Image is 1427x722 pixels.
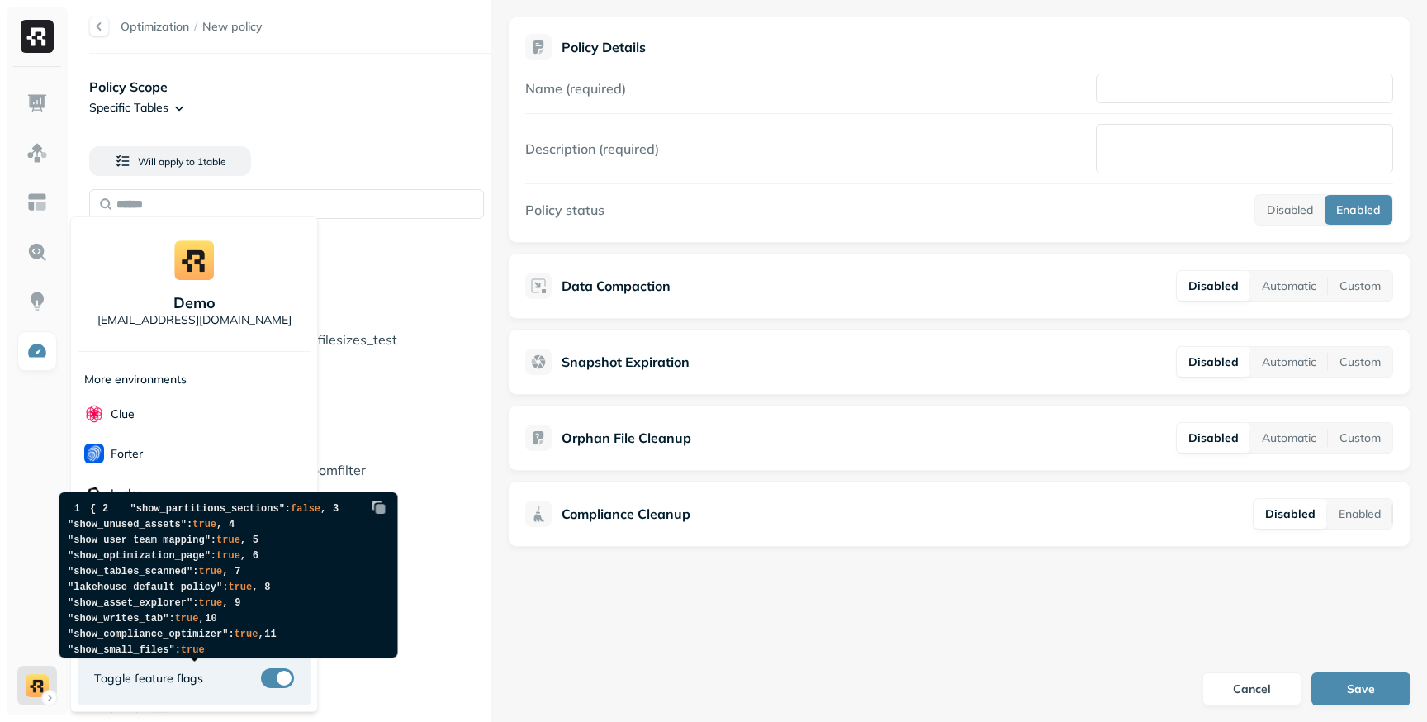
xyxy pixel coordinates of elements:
span: true [192,519,216,530]
span: 2 [96,504,118,515]
span: 8 [258,582,280,593]
span: "show_compliance_optimizer" [68,629,228,640]
span: false [291,503,320,515]
span: true [234,629,258,640]
span: true [228,582,252,593]
span: true [174,613,198,625]
span: 10 [204,614,226,625]
span: : [192,597,198,609]
span: "show_partitions_sections" [130,503,284,515]
span: , [239,550,245,562]
span: : [210,550,216,562]
span: 4 [222,520,244,530]
p: demo [173,293,216,312]
span: : [168,613,174,625]
span: "show_writes_tab" [68,613,168,625]
span: { [90,503,96,515]
span: "show_asset_explorer" [68,597,192,609]
span: 5 [246,535,268,546]
img: demo [174,240,214,280]
span: : [187,519,192,530]
span: , [216,519,222,530]
span: , [222,597,228,609]
span: "show_tables_scanned" [68,566,192,577]
p: More environments [84,372,187,387]
span: "show_optimization_page" [68,550,211,562]
p: Forter [111,446,143,462]
span: : [284,503,290,515]
span: Toggle feature flags [94,671,203,686]
span: true [216,550,240,562]
p: Ludeo [111,486,144,501]
span: 3 [326,504,348,515]
span: true [216,534,240,546]
span: 6 [246,551,268,562]
span: 11 [263,629,286,640]
span: "show_small_files" [68,644,175,656]
p: [EMAIL_ADDRESS][DOMAIN_NAME] [97,312,292,328]
span: , [258,629,263,640]
span: true [198,566,222,577]
p: Clue [111,406,135,422]
span: : [222,582,228,593]
img: Forter [84,444,104,463]
img: Ludeo [84,483,104,503]
span: : [192,566,198,577]
span: : [228,629,234,640]
code: } [68,503,361,672]
span: , [239,534,245,546]
img: Clue [84,404,104,424]
span: , [198,613,204,625]
span: , [222,566,228,577]
span: "show_user_team_mapping" [68,534,211,546]
span: : [174,644,180,656]
span: , [252,582,258,593]
span: 7 [228,567,250,577]
span: , [320,503,326,515]
span: : [210,534,216,546]
span: true [198,597,222,609]
span: true [180,644,204,656]
span: "lakehouse_default_policy" [68,582,222,593]
span: 9 [228,598,250,609]
span: "show_unused_assets" [68,519,187,530]
img: Copy [371,499,387,515]
span: 1 [68,504,90,515]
